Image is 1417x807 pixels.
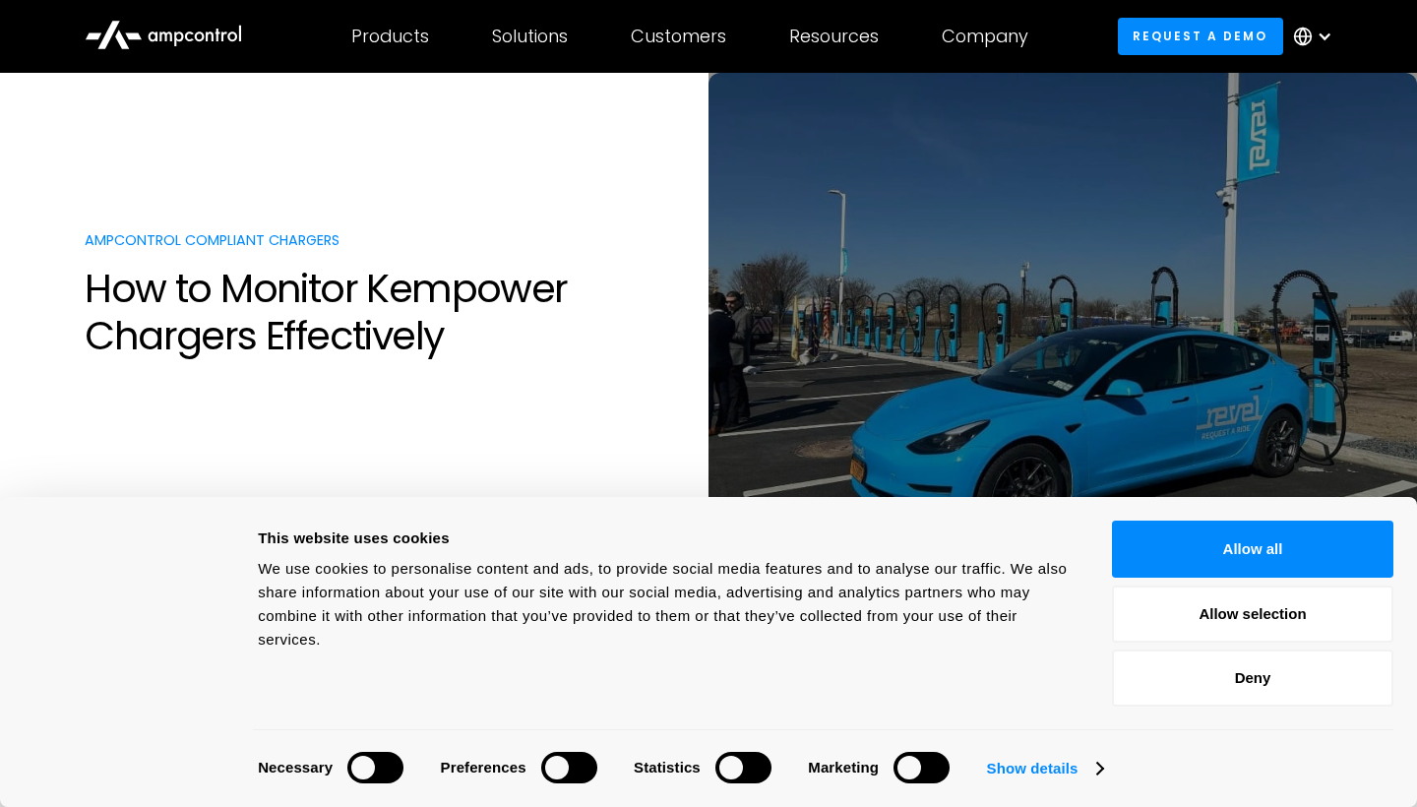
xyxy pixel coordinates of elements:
div: Solutions [492,26,568,47]
strong: Statistics [634,759,701,776]
div: Products [351,26,429,47]
div: Resources [789,26,879,47]
legend: Consent Selection [257,744,258,745]
strong: Preferences [441,759,526,776]
button: Allow all [1112,521,1393,578]
div: Customers [631,26,726,47]
div: We use cookies to personalise content and ads, to provide social media features and to analyse ou... [258,557,1068,652]
strong: Marketing [808,759,879,776]
h1: How to Monitor Kempower Chargers Effectively [85,265,689,359]
button: Deny [1112,650,1393,707]
div: This website uses cookies [258,527,1068,550]
a: Show details [987,754,1103,783]
p: Ampcontrol compliant chargers [85,230,689,250]
div: Company [942,26,1028,47]
button: Allow selection [1112,586,1393,643]
strong: Necessary [258,759,333,776]
a: Request a demo [1118,18,1283,54]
